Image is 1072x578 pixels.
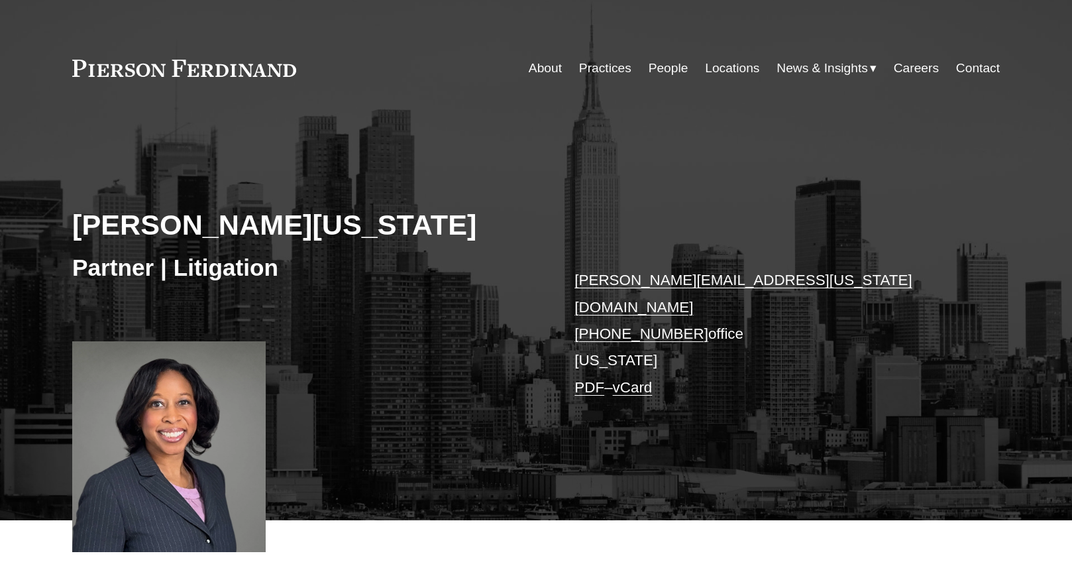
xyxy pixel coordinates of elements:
[777,57,868,80] span: News & Insights
[777,56,877,81] a: folder dropdown
[574,379,604,396] a: PDF
[529,56,562,81] a: About
[894,56,939,81] a: Careers
[72,207,536,242] h2: [PERSON_NAME][US_STATE]
[649,56,688,81] a: People
[956,56,1000,81] a: Contact
[72,253,536,282] h3: Partner | Litigation
[613,379,653,396] a: vCard
[574,272,912,315] a: [PERSON_NAME][EMAIL_ADDRESS][US_STATE][DOMAIN_NAME]
[574,267,961,401] p: office [US_STATE] –
[574,325,708,342] a: [PHONE_NUMBER]
[579,56,631,81] a: Practices
[705,56,759,81] a: Locations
